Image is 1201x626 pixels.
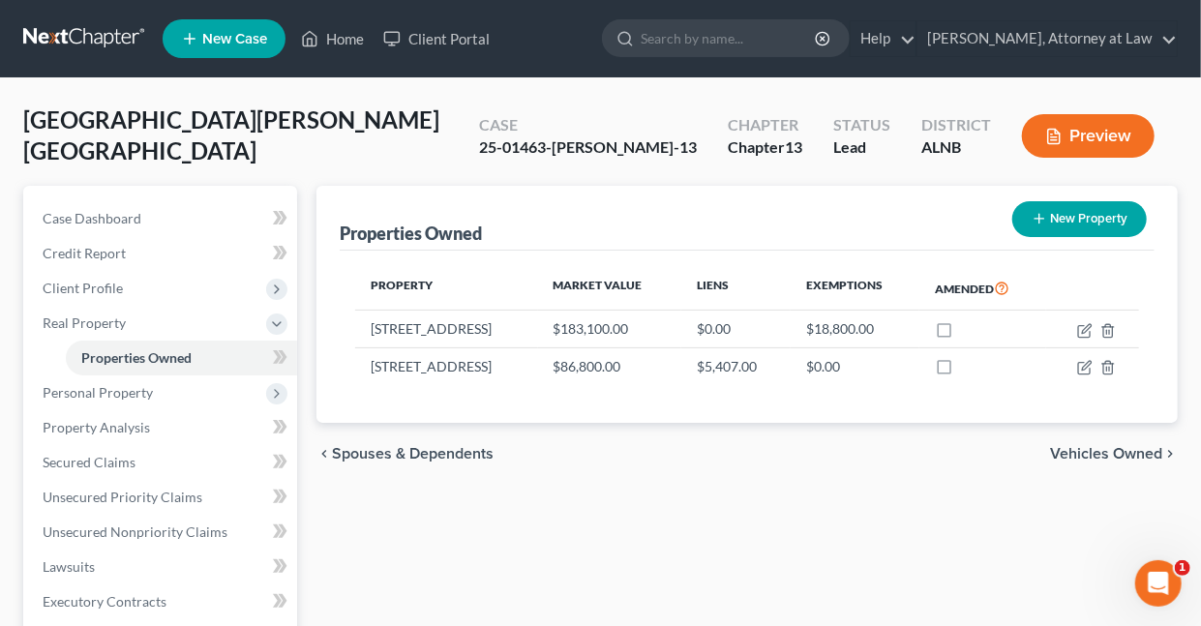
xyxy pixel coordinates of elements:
div: Properties Owned [340,222,482,245]
i: chevron_right [1162,446,1178,462]
button: chevron_left Spouses & Dependents [316,446,494,462]
td: $183,100.00 [538,311,682,347]
span: Spouses & Dependents [332,446,494,462]
div: Lead [833,136,890,159]
span: Personal Property [43,384,153,401]
a: Property Analysis [27,410,297,445]
th: Market Value [538,266,682,311]
td: $0.00 [791,347,919,384]
th: Liens [681,266,791,311]
span: 13 [785,137,802,156]
button: Vehicles Owned chevron_right [1050,446,1178,462]
a: Client Portal [374,21,499,56]
span: Secured Claims [43,454,135,470]
span: Vehicles Owned [1050,446,1162,462]
th: Amended [919,266,1046,311]
button: New Property [1012,201,1147,237]
th: Property [355,266,537,311]
span: Properties Owned [81,349,192,366]
div: Status [833,114,890,136]
span: Unsecured Priority Claims [43,489,202,505]
td: $86,800.00 [538,347,682,384]
a: Lawsuits [27,550,297,584]
span: [GEOGRAPHIC_DATA][PERSON_NAME][GEOGRAPHIC_DATA] [23,105,439,164]
td: $18,800.00 [791,311,919,347]
div: Case [479,114,697,136]
td: $0.00 [681,311,791,347]
span: 1 [1175,560,1190,576]
div: 25-01463-[PERSON_NAME]-13 [479,136,697,159]
a: Executory Contracts [27,584,297,619]
button: Preview [1022,114,1155,158]
th: Exemptions [791,266,919,311]
td: [STREET_ADDRESS] [355,347,537,384]
span: Real Property [43,314,126,331]
span: New Case [202,32,267,46]
span: Credit Report [43,245,126,261]
a: Case Dashboard [27,201,297,236]
a: Properties Owned [66,341,297,375]
a: Help [851,21,916,56]
span: Client Profile [43,280,123,296]
input: Search by name... [641,20,818,56]
td: $5,407.00 [681,347,791,384]
span: Executory Contracts [43,593,166,610]
span: Case Dashboard [43,210,141,226]
a: Unsecured Nonpriority Claims [27,515,297,550]
td: [STREET_ADDRESS] [355,311,537,347]
span: Property Analysis [43,419,150,435]
a: Credit Report [27,236,297,271]
i: chevron_left [316,446,332,462]
iframe: Intercom live chat [1135,560,1182,607]
a: Unsecured Priority Claims [27,480,297,515]
span: Lawsuits [43,558,95,575]
div: Chapter [728,136,802,159]
div: ALNB [921,136,991,159]
span: Unsecured Nonpriority Claims [43,523,227,540]
a: Home [291,21,374,56]
a: Secured Claims [27,445,297,480]
div: Chapter [728,114,802,136]
div: District [921,114,991,136]
a: [PERSON_NAME], Attorney at Law [917,21,1177,56]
